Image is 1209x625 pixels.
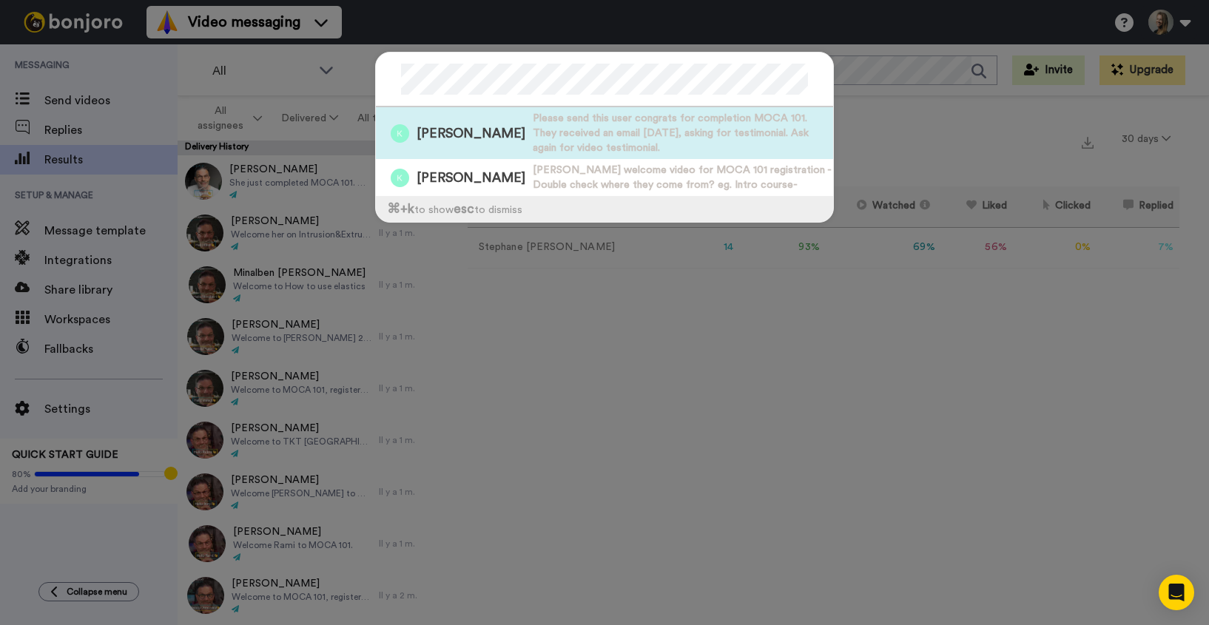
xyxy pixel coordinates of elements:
span: [PERSON_NAME] [417,169,525,187]
img: Image of Krystyna Cowan [391,169,409,187]
span: esc [454,203,474,215]
span: Please send this user congrats for completion MOCA 101. They received an email [DATE], asking for... [533,111,833,155]
div: Open Intercom Messenger [1159,575,1194,610]
img: Image of Krystyna Cowan [391,124,409,143]
a: Image of Krystyna Cowan[PERSON_NAME][PERSON_NAME] welcome video for MOCA 101 registration -Double... [376,159,833,196]
span: ⌘ +k [387,203,414,215]
span: [PERSON_NAME] welcome video for MOCA 101 registration -Double check where they come from? eg. Int... [533,163,833,192]
div: to show to dismiss [376,196,833,222]
a: Image of Krystyna Cowan[PERSON_NAME]Please send this user congrats for completion MOCA 101. They ... [376,107,833,159]
span: [PERSON_NAME] [417,124,525,143]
